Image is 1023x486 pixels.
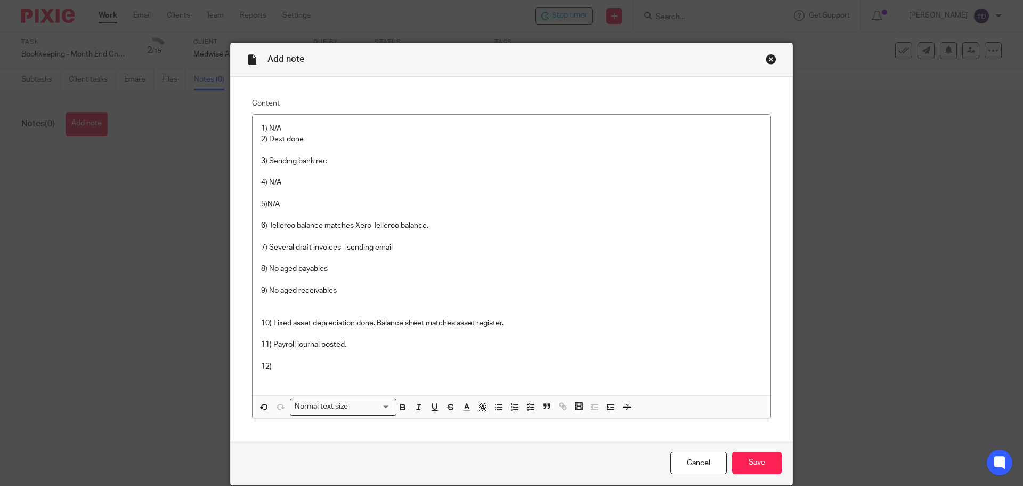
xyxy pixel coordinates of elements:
span: Normal text size [293,401,351,412]
a: Cancel [670,452,727,475]
p: 1) N/A 2) Dext done 3) Sending bank rec 4) N/A 5)N/A 6) Telleroo balance matches Xero Telleroo ba... [261,123,762,383]
label: Content [252,98,771,109]
input: Save [732,452,782,475]
div: Close this dialog window [766,54,776,65]
span: Add note [267,55,304,63]
input: Search for option [352,401,390,412]
div: Search for option [290,399,396,415]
